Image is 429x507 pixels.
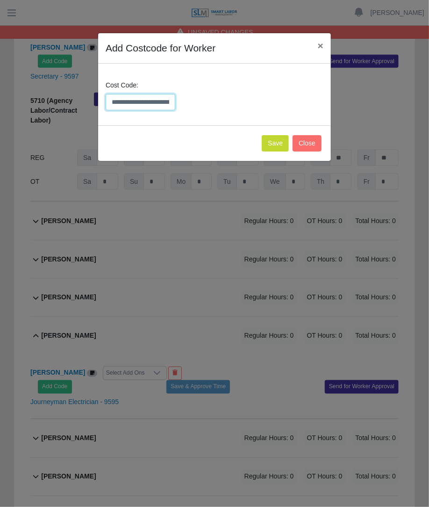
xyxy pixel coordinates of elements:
[106,41,215,56] h4: Add Costcode for Worker
[310,33,331,58] button: Close
[318,40,323,51] span: ×
[293,135,322,152] button: Close
[262,135,289,152] button: Save
[106,80,138,90] label: Cost Code:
